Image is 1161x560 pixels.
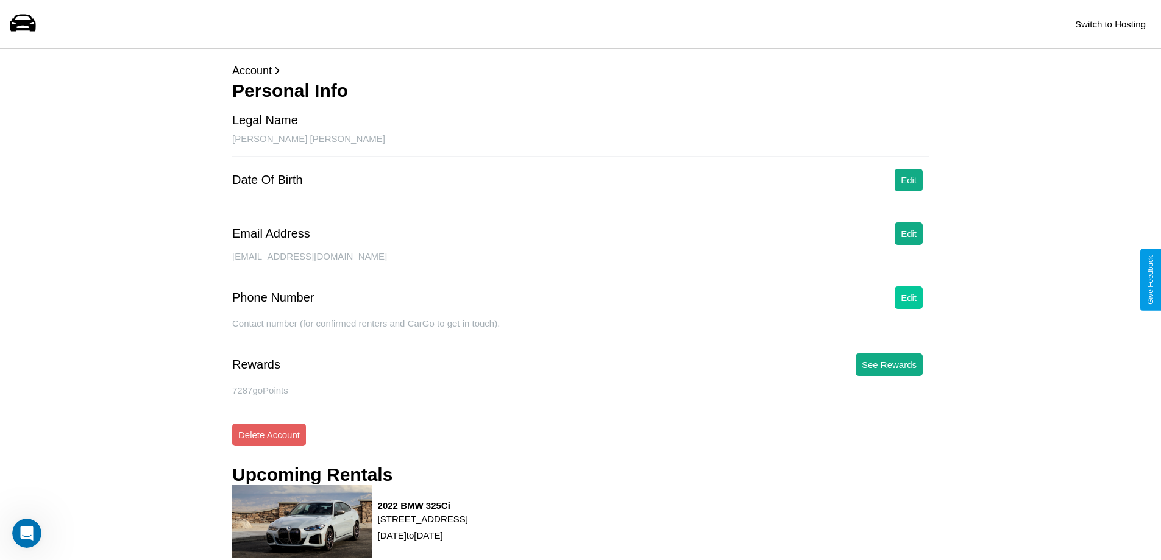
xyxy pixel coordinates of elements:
button: Edit [895,169,923,191]
button: Delete Account [232,424,306,446]
button: Edit [895,286,923,309]
h3: Personal Info [232,80,929,101]
div: Legal Name [232,113,298,127]
div: Give Feedback [1146,255,1155,305]
div: Date Of Birth [232,173,303,187]
div: Email Address [232,227,310,241]
button: Switch to Hosting [1069,13,1152,35]
div: [PERSON_NAME] [PERSON_NAME] [232,133,929,157]
div: [EMAIL_ADDRESS][DOMAIN_NAME] [232,251,929,274]
div: Rewards [232,358,280,372]
p: 7287 goPoints [232,382,929,399]
p: Account [232,61,929,80]
p: [DATE] to [DATE] [378,527,468,544]
iframe: Intercom live chat [12,519,41,548]
button: Edit [895,222,923,245]
img: rental [232,485,372,558]
p: [STREET_ADDRESS] [378,511,468,527]
div: Contact number (for confirmed renters and CarGo to get in touch). [232,318,929,341]
button: See Rewards [856,353,923,376]
div: Phone Number [232,291,314,305]
h3: 2022 BMW 325Ci [378,500,468,511]
h3: Upcoming Rentals [232,464,392,485]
